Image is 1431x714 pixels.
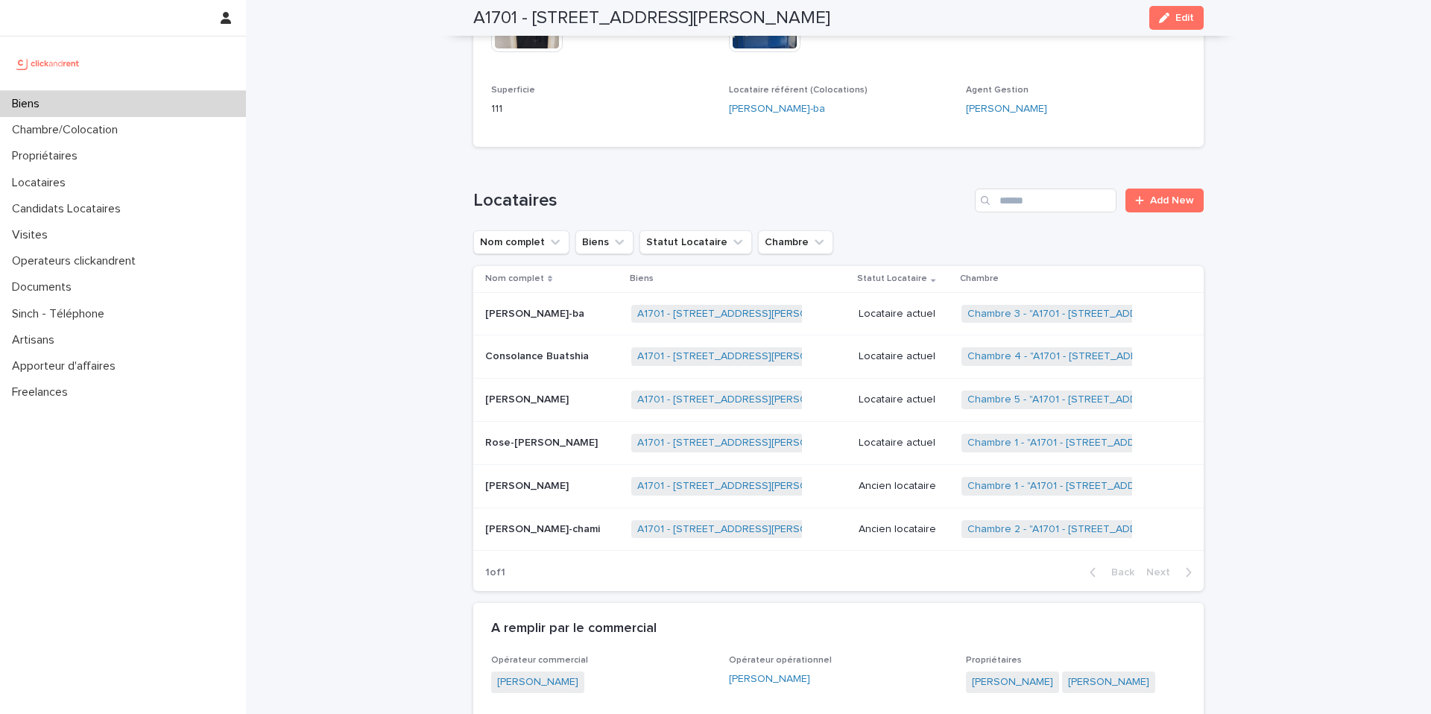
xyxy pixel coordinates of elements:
p: Artisans [6,333,66,347]
span: Edit [1175,13,1194,23]
tr: [PERSON_NAME][PERSON_NAME] A1701 - [STREET_ADDRESS][PERSON_NAME] Ancien locataireChambre 1 - "A17... [473,464,1204,508]
button: Chambre [758,230,833,254]
span: Propriétaires [966,656,1022,665]
p: Sinch - Téléphone [6,307,116,321]
a: Chambre 1 - "A1701 - [STREET_ADDRESS][PERSON_NAME] 91100" [967,437,1280,449]
p: Visites [6,228,60,242]
button: Biens [575,230,634,254]
button: Next [1140,566,1204,579]
p: Locataire actuel [859,437,950,449]
a: [PERSON_NAME]-ba [729,101,825,117]
h2: A remplir par le commercial [491,621,657,637]
a: A1701 - [STREET_ADDRESS][PERSON_NAME] [637,394,853,406]
button: Nom complet [473,230,569,254]
button: Edit [1149,6,1204,30]
tr: Consolance BuatshiaConsolance Buatshia A1701 - [STREET_ADDRESS][PERSON_NAME] Locataire actuelCham... [473,335,1204,379]
tr: [PERSON_NAME][PERSON_NAME] A1701 - [STREET_ADDRESS][PERSON_NAME] Locataire actuelChambre 5 - "A17... [473,379,1204,422]
a: A1701 - [STREET_ADDRESS][PERSON_NAME] [637,308,853,320]
a: Chambre 5 - "A1701 - [STREET_ADDRESS][PERSON_NAME] 91100" [967,394,1282,406]
p: Locataire actuel [859,350,950,363]
p: [PERSON_NAME] [485,477,572,493]
a: Chambre 4 - "A1701 - [STREET_ADDRESS][PERSON_NAME]" [967,350,1252,363]
p: Apporteur d'affaires [6,359,127,373]
span: Opérateur opérationnel [729,656,832,665]
p: [PERSON_NAME] [485,391,572,406]
a: [PERSON_NAME] [972,674,1053,690]
a: [PERSON_NAME] [966,101,1047,117]
span: Locataire référent (Colocations) [729,86,868,95]
p: Locataire actuel [859,394,950,406]
span: Agent Gestion [966,86,1029,95]
p: [PERSON_NAME]-chami [485,520,603,536]
p: Operateurs clickandrent [6,254,148,268]
a: [PERSON_NAME] [497,674,578,690]
p: Locataire actuel [859,308,950,320]
p: Biens [630,271,654,287]
a: A1701 - [STREET_ADDRESS][PERSON_NAME] [637,437,853,449]
p: Candidats Locataires [6,202,133,216]
p: Propriétaires [6,149,89,163]
a: [PERSON_NAME] [1068,674,1149,690]
h1: Locataires [473,190,969,212]
p: Statut Locataire [857,271,927,287]
p: Ancien locataire [859,523,950,536]
a: Add New [1125,189,1204,212]
span: Next [1146,567,1179,578]
p: Nom complet [485,271,544,287]
p: Rose-[PERSON_NAME] [485,434,601,449]
tr: [PERSON_NAME]-chami[PERSON_NAME]-chami A1701 - [STREET_ADDRESS][PERSON_NAME] Ancien locataireCham... [473,508,1204,551]
span: Opérateur commercial [491,656,588,665]
a: Chambre 2 - "A1701 - [STREET_ADDRESS][PERSON_NAME]" [967,523,1251,536]
tr: [PERSON_NAME]-ba[PERSON_NAME]-ba A1701 - [STREET_ADDRESS][PERSON_NAME] Locataire actuelChambre 3 ... [473,292,1204,335]
p: Chambre/Colocation [6,123,130,137]
p: Locataires [6,176,78,190]
a: [PERSON_NAME] [729,672,810,687]
a: Chambre 1 - "A1701 - [STREET_ADDRESS][PERSON_NAME] 91100" [967,480,1280,493]
p: 111 [491,101,711,117]
a: A1701 - [STREET_ADDRESS][PERSON_NAME] [637,480,853,493]
p: Documents [6,280,83,294]
p: 1 of 1 [473,555,517,591]
a: A1701 - [STREET_ADDRESS][PERSON_NAME] [637,523,853,536]
p: Freelances [6,385,80,399]
h2: A1701 - [STREET_ADDRESS][PERSON_NAME] [473,7,830,29]
p: Chambre [960,271,999,287]
tr: Rose-[PERSON_NAME]Rose-[PERSON_NAME] A1701 - [STREET_ADDRESS][PERSON_NAME] Locataire actuelChambr... [473,422,1204,465]
p: Consolance Buatshia [485,347,592,363]
button: Back [1078,566,1140,579]
a: Chambre 3 - "A1701 - [STREET_ADDRESS][PERSON_NAME] 91100" [967,308,1282,320]
span: Superficie [491,86,535,95]
p: Ancien locataire [859,480,950,493]
p: [PERSON_NAME]-ba [485,305,587,320]
input: Search [975,189,1116,212]
a: A1701 - [STREET_ADDRESS][PERSON_NAME] [637,350,853,363]
span: Add New [1150,195,1194,206]
button: Statut Locataire [639,230,752,254]
img: UCB0brd3T0yccxBKYDjQ [12,48,84,78]
span: Back [1102,567,1134,578]
p: Biens [6,97,51,111]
